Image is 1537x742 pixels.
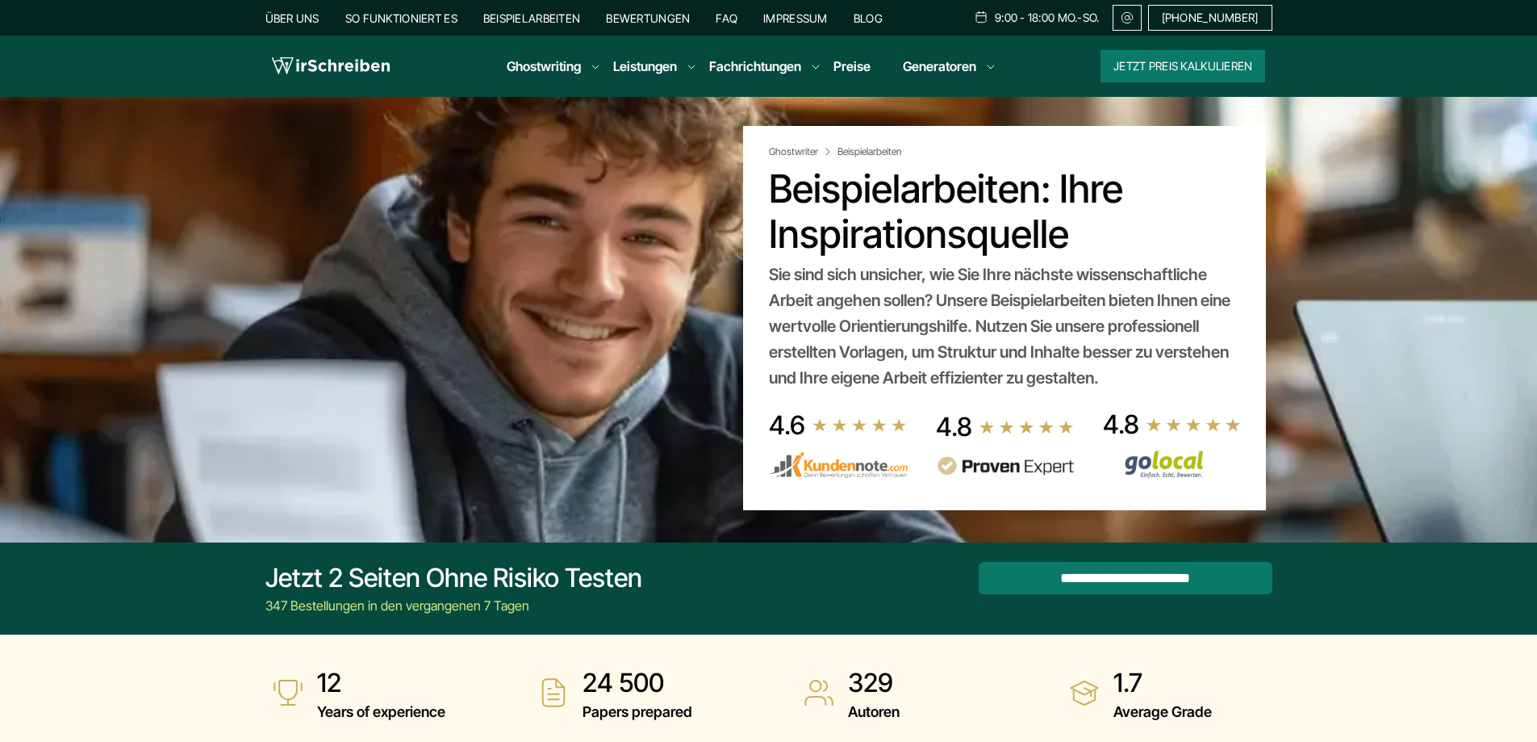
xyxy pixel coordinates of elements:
[1113,667,1212,699] strong: 1.7
[317,667,445,699] strong: 12
[769,166,1240,257] h1: Beispielarbeiten: Ihre Inspirationsquelle
[317,699,445,725] span: Years of experience
[936,456,1075,476] img: provenexpert reviews
[1120,11,1134,24] img: Email
[848,699,900,725] span: Autoren
[979,419,1075,435] img: stars
[272,677,304,709] img: Years of experience
[709,57,801,76] a: Fachrichtungen
[903,57,976,76] a: Generatoren
[848,667,900,699] strong: 329
[272,54,390,78] img: logo wirschreiben
[995,11,1100,24] span: 9:00 - 18:00 Mo.-So.
[613,57,677,76] a: Leistungen
[1103,450,1242,479] img: Wirschreiben Bewertungen
[507,57,581,76] a: Ghostwriting
[1068,677,1101,709] img: Average Grade
[1103,409,1139,441] div: 4.8
[769,451,908,479] img: kundennote
[537,677,570,709] img: Papers prepared
[265,11,320,25] a: Über uns
[265,562,642,594] div: Jetzt 2 Seiten ohne Risiko testen
[1162,11,1259,24] span: [PHONE_NUMBER]
[265,596,642,615] div: 347 Bestellungen in den vergangenen 7 Tagen
[483,11,580,25] a: Beispielarbeiten
[769,409,805,442] div: 4.6
[803,677,835,709] img: Autoren
[606,11,690,25] a: Bewertungen
[837,145,901,158] span: Beispielarbeiten
[936,411,972,443] div: 4.8
[812,417,908,434] img: stars
[583,667,692,699] strong: 24 500
[1101,50,1265,82] button: Jetzt Preis kalkulieren
[769,145,834,158] a: Ghostwriter
[345,11,457,25] a: So funktioniert es
[763,11,828,25] a: Impressum
[1113,699,1212,725] span: Average Grade
[854,11,883,25] a: Blog
[833,58,871,74] a: Preise
[716,11,737,25] a: FAQ
[583,699,692,725] span: Papers prepared
[769,262,1240,391] div: Sie sind sich unsicher, wie Sie Ihre nächste wissenschaftliche Arbeit angehen sollen? Unsere Beis...
[1148,5,1272,31] a: [PHONE_NUMBER]
[974,10,988,23] img: Schedule
[1146,417,1242,433] img: stars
